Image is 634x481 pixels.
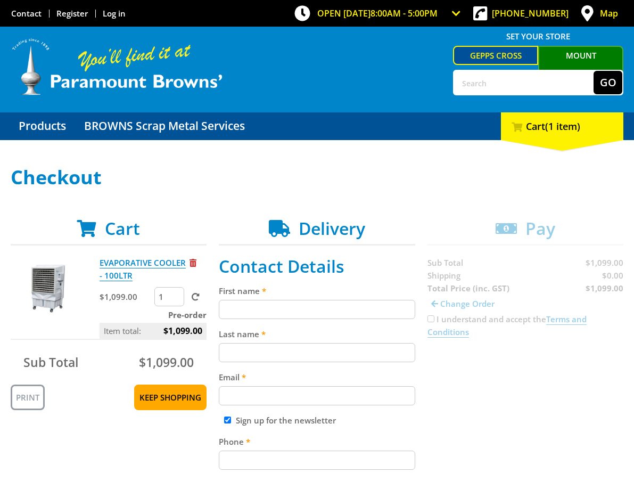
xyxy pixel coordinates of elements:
label: Last name [219,328,415,340]
span: Cart [105,217,140,240]
a: Go to the Products page [11,112,74,140]
input: Please enter your telephone number. [219,451,415,470]
input: Please enter your first name. [219,300,415,319]
button: Go [594,71,622,94]
a: Print [11,385,45,410]
a: Go to the Contact page [11,8,42,19]
span: (1 item) [545,120,580,133]
label: Phone [219,435,415,448]
span: Set your store [453,28,623,45]
label: Sign up for the newsletter [236,415,336,426]
a: Gepps Cross [453,46,538,65]
h2: Contact Details [219,256,415,276]
div: Cart [501,112,623,140]
p: Pre-order [100,308,207,321]
a: Log in [103,8,126,19]
img: Paramount Browns' [11,37,224,96]
a: Mount [PERSON_NAME] [538,46,623,82]
img: EVAPORATIVE COOLER - 100LTR [18,256,82,320]
span: Delivery [299,217,365,240]
span: OPEN [DATE] [317,7,438,19]
a: Go to the BROWNS Scrap Metal Services page [76,112,253,140]
span: Sub Total [23,354,78,371]
input: Please enter your email address. [219,386,415,405]
p: $1,099.00 [100,290,152,303]
span: 8:00am - 5:00pm [370,7,438,19]
span: $1,099.00 [163,323,202,339]
a: Keep Shopping [134,385,207,410]
a: Go to the registration page [56,8,88,19]
span: $1,099.00 [139,354,194,371]
label: First name [219,284,415,297]
input: Please enter your last name. [219,343,415,362]
h1: Checkout [11,167,623,188]
a: Remove from cart [190,257,196,268]
label: Email [219,371,415,384]
a: EVAPORATIVE COOLER - 100LTR [100,257,186,281]
p: Item total: [100,323,207,339]
input: Search [454,71,594,94]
